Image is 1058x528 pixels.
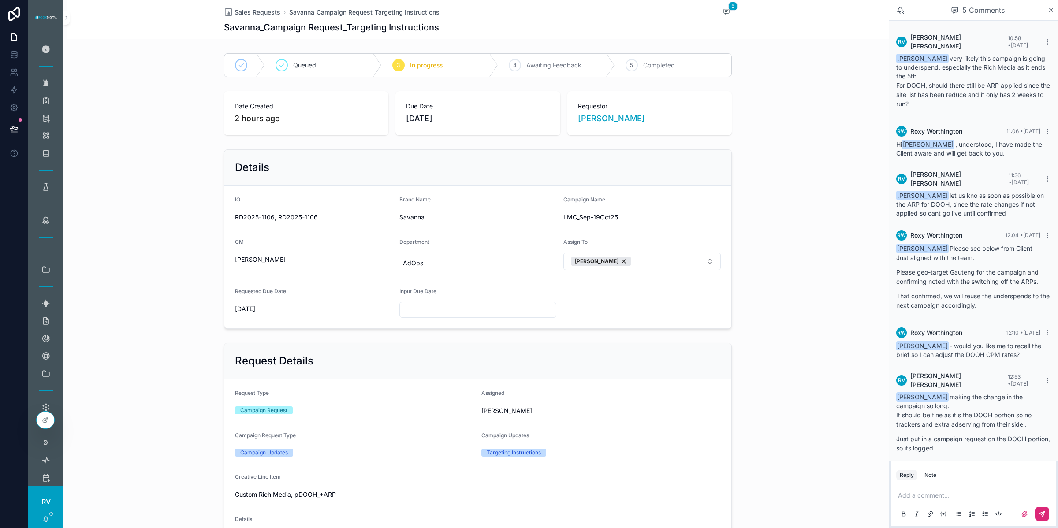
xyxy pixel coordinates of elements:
[896,81,1051,108] p: For DOOH, should there still be ARP applied since the site list has been reduce and it only has 2...
[896,244,1051,310] div: Please see below from Client
[1009,172,1029,186] span: 11:36 • [DATE]
[481,432,529,439] span: Campaign Updates
[575,258,618,265] span: [PERSON_NAME]
[403,259,423,268] span: AdOps
[896,268,1051,286] p: Please geo-target Gauteng for the campaign and confirming noted with the switching off the ARPs.
[897,128,906,135] span: RW
[235,112,280,125] p: 2 hours ago
[962,5,1005,15] span: 5 Comments
[910,170,1009,188] span: [PERSON_NAME] [PERSON_NAME]
[235,473,281,480] span: Creative Line Item
[896,392,949,402] span: [PERSON_NAME]
[410,61,443,70] span: In progress
[630,62,633,69] span: 5
[563,238,588,245] span: Assign To
[1005,232,1040,238] span: 12:04 • [DATE]
[41,496,51,507] span: RV
[235,432,296,439] span: Campaign Request Type
[235,213,392,222] span: RD2025-1106, RD2025-1106
[921,470,940,480] button: Note
[235,516,252,522] span: Details
[406,112,549,125] span: [DATE]
[399,213,557,222] span: Savanna
[897,329,906,336] span: RW
[910,372,1008,389] span: [PERSON_NAME] [PERSON_NAME]
[897,232,906,239] span: RW
[399,196,431,203] span: Brand Name
[898,175,905,182] span: RV
[896,291,1051,310] p: That confirmed, we will reuse the underspends to the next campaign accordingly.
[235,490,351,499] span: Custom Rich Media, pDOOH_+ARP
[896,192,1044,217] span: let us kno as soon as possible on the ARP for DOOH, since the rate changes if not applied so cant...
[896,54,1051,108] div: very likely this campaign is going to underspend. especially the Rich Media as it ends the 5th.
[224,8,280,17] a: Sales Requests
[910,328,962,337] span: Roxy Worthington
[896,244,949,253] span: [PERSON_NAME]
[896,393,1051,453] div: making the change in the campaign so long.
[721,7,732,18] button: 5
[578,102,721,111] span: Requestor
[896,141,1042,157] span: Hi , understood, I have made the Client aware and will get back to you.
[224,21,439,33] h1: Savanna_Campaign Request_Targeting Instructions
[397,62,400,69] span: 3
[563,253,721,270] button: Select Button
[728,2,738,11] span: 5
[235,102,378,111] span: Date Created
[643,61,675,70] span: Completed
[481,390,504,396] span: Assigned
[910,127,962,136] span: Roxy Worthington
[487,449,541,457] div: Targeting Instructions
[235,160,269,175] h2: Details
[235,390,269,396] span: Request Type
[34,14,58,21] img: App logo
[235,8,280,17] span: Sales Requests
[240,449,288,457] div: Campaign Updates
[235,196,240,203] span: IO
[571,257,631,266] button: Unselect 449
[293,61,316,70] span: Queued
[896,342,1041,358] span: - would you like me to recall the brief so I can adjust the DOOH CPM rates?
[896,253,1051,262] p: Just aligned with the team.
[235,354,313,368] h2: Request Details
[924,472,936,479] div: Note
[235,305,392,313] span: [DATE]
[513,62,517,69] span: 4
[1006,329,1040,336] span: 12:10 • [DATE]
[1008,35,1028,48] span: 10:58 • [DATE]
[406,102,549,111] span: Due Date
[898,38,905,45] span: RV
[910,33,1008,51] span: [PERSON_NAME] [PERSON_NAME]
[896,410,1051,429] p: It should be fine as it's the DOOH portion so no trackers and extra adserving from their side .
[289,8,440,17] a: Savanna_Campaign Request_Targeting Instructions
[896,341,949,350] span: [PERSON_NAME]
[578,112,645,125] a: [PERSON_NAME]
[896,191,949,200] span: [PERSON_NAME]
[898,377,905,384] span: RV
[526,61,581,70] span: Awaiting Feedback
[902,140,954,149] span: [PERSON_NAME]
[896,434,1051,453] p: Just put in a campaign request on the DOOH portion, so its logged
[563,213,721,222] span: LMC_Sep-19Oct25
[896,54,949,63] span: [PERSON_NAME]
[1008,373,1028,387] span: 12:53 • [DATE]
[1006,128,1040,134] span: 11:06 • [DATE]
[399,288,436,294] span: Input Due Date
[235,238,244,245] span: CM
[896,470,917,480] button: Reply
[399,238,429,245] span: Department
[235,288,286,294] span: Requested Due Date
[235,255,392,264] span: [PERSON_NAME]
[481,406,721,415] span: [PERSON_NAME]
[28,35,63,486] div: scrollable content
[563,196,605,203] span: Campaign Name
[910,231,962,240] span: Roxy Worthington
[240,406,287,414] div: Campaign Request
